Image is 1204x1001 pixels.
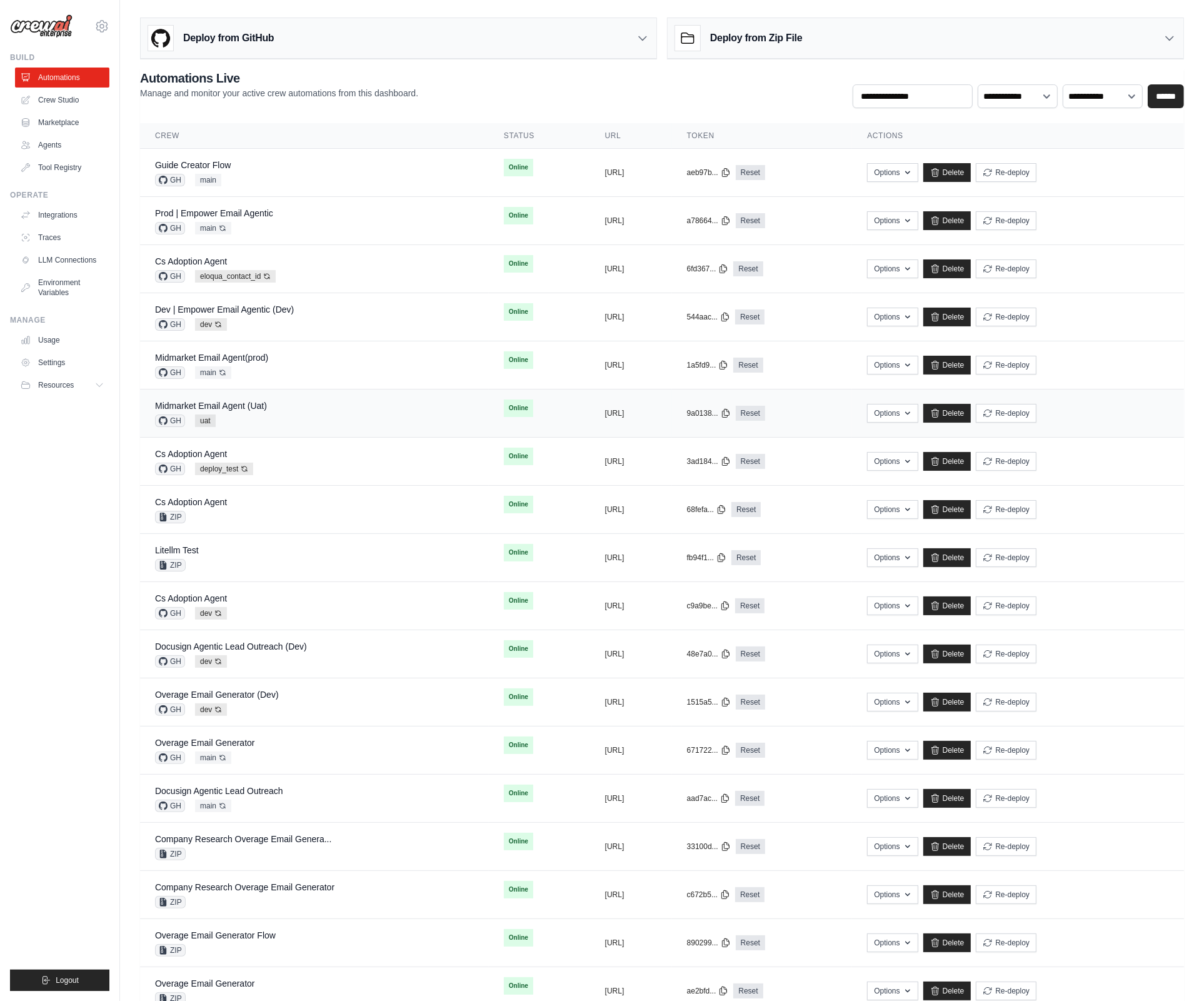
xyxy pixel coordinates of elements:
[687,842,731,852] button: 33100d...
[504,496,533,513] span: Online
[195,415,216,427] span: uat
[504,159,533,176] span: Online
[155,944,186,957] span: ZIP
[923,548,971,567] a: Delete
[489,123,590,149] th: Status
[56,975,79,985] span: Logout
[155,800,185,812] span: GH
[155,930,276,940] a: Overage Email Generator Flow
[504,737,533,754] span: Online
[733,261,763,276] a: Reset
[867,308,918,326] button: Options
[736,695,765,710] a: Reset
[155,222,185,234] span: GH
[923,789,971,808] a: Delete
[140,123,489,149] th: Crew
[923,500,971,519] a: Delete
[504,833,533,850] span: Online
[687,745,731,755] button: 671722...
[504,351,533,369] span: Online
[195,655,227,668] span: dev
[504,929,533,947] span: Online
[867,837,918,856] button: Options
[976,404,1036,423] button: Re-deploy
[976,163,1036,182] button: Re-deploy
[687,601,730,611] button: c9a9be...
[687,986,729,996] button: ae2bfd...
[195,222,231,234] span: main
[155,848,186,860] span: ZIP
[923,163,971,182] a: Delete
[140,87,418,99] p: Manage and monitor your active crew automations from this dashboard.
[736,165,765,180] a: Reset
[504,207,533,224] span: Online
[155,641,307,651] a: Docusign Agentic Lead Outreach (Dev)
[155,318,185,331] span: GH
[976,885,1036,904] button: Re-deploy
[195,703,227,716] span: dev
[736,839,765,854] a: Reset
[10,14,73,38] img: Logo
[155,401,267,411] a: Midmarket Email Agent (Uat)
[504,592,533,610] span: Online
[687,697,731,707] button: 1515a5...
[687,938,731,948] button: 890299...
[1141,941,1204,1001] div: Chat Widget
[195,463,253,475] span: deploy_test
[155,559,186,571] span: ZIP
[736,935,765,950] a: Reset
[867,933,918,952] button: Options
[38,380,74,390] span: Resources
[687,168,731,178] button: aeb97b...
[867,548,918,567] button: Options
[15,113,109,133] a: Marketplace
[867,211,918,230] button: Options
[923,596,971,615] a: Delete
[923,982,971,1000] a: Delete
[733,358,763,373] a: Reset
[15,158,109,178] a: Tool Registry
[923,933,971,952] a: Delete
[687,890,730,900] button: c672b5...
[976,211,1036,230] button: Re-deploy
[155,896,186,908] span: ZIP
[15,228,109,248] a: Traces
[15,205,109,225] a: Integrations
[504,688,533,706] span: Online
[10,970,109,991] button: Logout
[976,837,1036,856] button: Re-deploy
[735,309,765,324] a: Reset
[687,553,726,563] button: fb94f1...
[923,693,971,712] a: Delete
[15,353,109,373] a: Settings
[976,933,1036,952] button: Re-deploy
[504,544,533,561] span: Online
[867,885,918,904] button: Options
[923,308,971,326] a: Delete
[15,68,109,88] a: Automations
[155,449,227,459] a: Cs Adoption Agent
[10,315,109,325] div: Manage
[735,598,765,613] a: Reset
[155,304,294,314] a: Dev | Empower Email Agentic (Dev)
[976,789,1036,808] button: Re-deploy
[687,264,729,274] button: 6fd367...
[867,163,918,182] button: Options
[195,800,231,812] span: main
[504,785,533,802] span: Online
[195,607,227,620] span: dev
[976,259,1036,278] button: Re-deploy
[155,752,185,764] span: GH
[867,741,918,760] button: Options
[15,135,109,155] a: Agents
[155,655,185,668] span: GH
[155,353,268,363] a: Midmarket Email Agent(prod)
[140,69,418,87] h2: Automations Live
[731,550,761,565] a: Reset
[195,174,221,186] span: main
[736,406,765,421] a: Reset
[867,982,918,1000] button: Options
[923,837,971,856] a: Delete
[155,208,273,218] a: Prod | Empower Email Agentic
[10,53,109,63] div: Build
